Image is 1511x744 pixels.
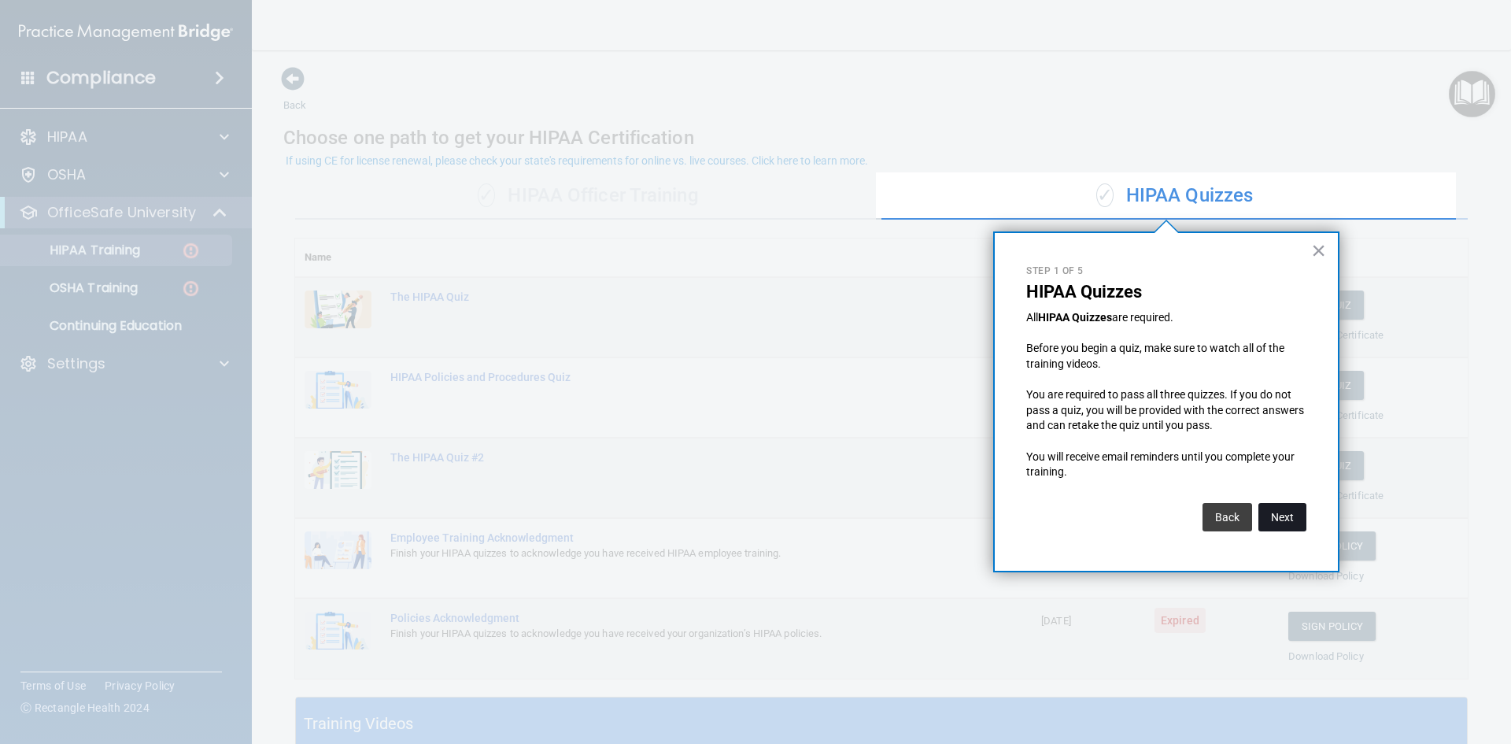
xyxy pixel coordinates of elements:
span: All [1026,311,1038,324]
div: HIPAA Quizzes [881,172,1468,220]
button: Back [1203,503,1252,531]
span: are required. [1112,311,1173,324]
p: Step 1 of 5 [1026,265,1306,278]
p: HIPAA Quizzes [1026,282,1306,302]
strong: HIPAA Quizzes [1038,311,1112,324]
button: Next [1258,503,1306,531]
p: Before you begin a quiz, make sure to watch all of the training videos. [1026,341,1306,372]
button: Close [1311,238,1326,263]
p: You will receive email reminders until you complete your training. [1026,450,1306,480]
span: ✓ [1096,183,1114,207]
p: You are required to pass all three quizzes. If you do not pass a quiz, you will be provided with ... [1026,387,1306,434]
